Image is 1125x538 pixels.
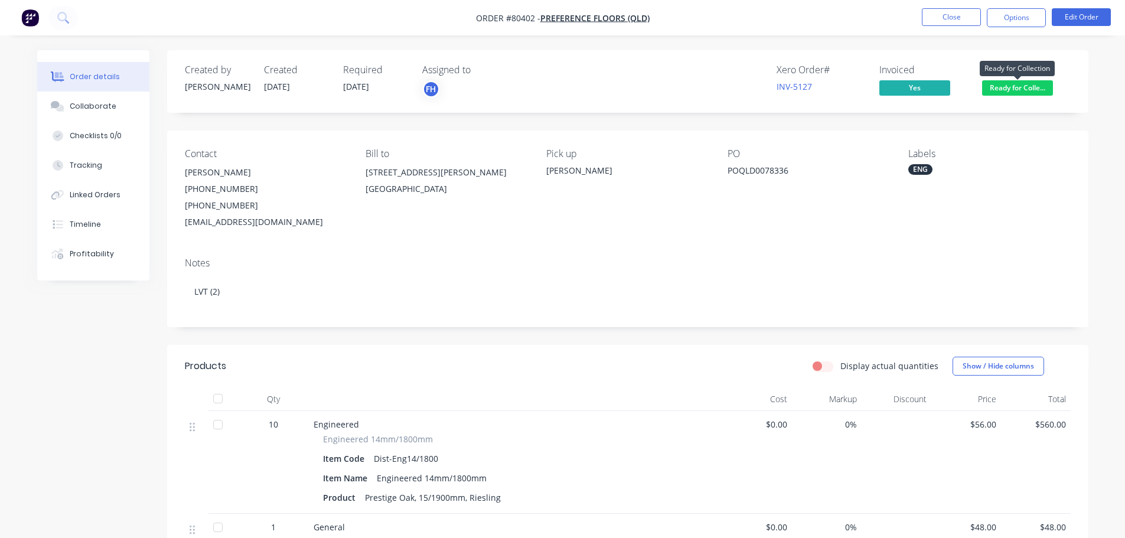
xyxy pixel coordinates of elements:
button: Profitability [37,239,149,269]
span: $48.00 [1006,521,1066,533]
div: PO [728,148,889,159]
div: Linked Orders [70,190,120,200]
div: Tracking [70,160,102,171]
div: Cost [722,387,792,411]
div: Product [323,489,360,506]
a: Preference Floors (QLD) [540,12,650,24]
div: Bill to [366,148,527,159]
div: Discount [862,387,931,411]
div: Ready for Collection [980,61,1055,76]
button: Checklists 0/0 [37,121,149,151]
div: Engineered 14mm/1800mm [372,469,491,487]
span: 10 [269,418,278,431]
button: Order details [37,62,149,92]
div: Qty [238,387,309,411]
div: Collaborate [70,101,116,112]
div: Markup [792,387,862,411]
span: Order #80402 - [476,12,540,24]
button: Linked Orders [37,180,149,210]
button: Edit Order [1052,8,1111,26]
button: Options [987,8,1046,27]
img: Factory [21,9,39,27]
span: 0% [797,521,857,533]
div: [STREET_ADDRESS][PERSON_NAME] [366,164,527,181]
div: Contact [185,148,347,159]
div: Total [1001,387,1071,411]
button: Show / Hide columns [953,357,1044,376]
div: Dist-Eng14/1800 [369,450,443,467]
span: 0% [797,418,857,431]
span: General [314,521,345,533]
div: POQLD0078336 [728,164,875,181]
span: $0.00 [727,418,787,431]
div: Order details [70,71,120,82]
button: Close [922,8,981,26]
button: FH [422,80,440,98]
div: Notes [185,257,1071,269]
div: Assigned to [422,64,540,76]
span: Ready for Colle... [982,80,1053,95]
div: Xero Order # [777,64,865,76]
span: $56.00 [936,418,996,431]
button: Timeline [37,210,149,239]
span: $560.00 [1006,418,1066,431]
label: Display actual quantities [840,360,938,372]
div: Pick up [546,148,708,159]
div: Price [931,387,1001,411]
div: Timeline [70,219,101,230]
div: [PERSON_NAME][PHONE_NUMBER][PHONE_NUMBER][EMAIL_ADDRESS][DOMAIN_NAME] [185,164,347,230]
div: Item Code [323,450,369,467]
div: [PERSON_NAME] [546,164,708,177]
button: Tracking [37,151,149,180]
span: Engineered [314,419,359,430]
button: Collaborate [37,92,149,121]
span: $48.00 [936,521,996,533]
div: Created [264,64,329,76]
div: [EMAIL_ADDRESS][DOMAIN_NAME] [185,214,347,230]
div: [PERSON_NAME] [185,164,347,181]
div: [PHONE_NUMBER] [185,197,347,214]
span: Yes [879,80,950,95]
div: [PHONE_NUMBER] [185,181,347,197]
div: LVT (2) [185,273,1071,309]
div: Created by [185,64,250,76]
div: Products [185,359,226,373]
div: Required [343,64,408,76]
div: Prestige Oak, 15/1900mm, Riesling [360,489,506,506]
div: [GEOGRAPHIC_DATA] [366,181,527,197]
span: [DATE] [343,81,369,92]
span: Engineered 14mm/1800mm [323,433,433,445]
div: Item Name [323,469,372,487]
button: Ready for Colle... [982,80,1053,98]
span: $0.00 [727,521,787,533]
div: Invoiced [879,64,968,76]
div: Profitability [70,249,114,259]
span: [DATE] [264,81,290,92]
div: [STREET_ADDRESS][PERSON_NAME][GEOGRAPHIC_DATA] [366,164,527,202]
div: Checklists 0/0 [70,131,122,141]
div: Labels [908,148,1070,159]
span: 1 [271,521,276,533]
a: INV-5127 [777,81,812,92]
div: ENG [908,164,932,175]
div: [PERSON_NAME] [185,80,250,93]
